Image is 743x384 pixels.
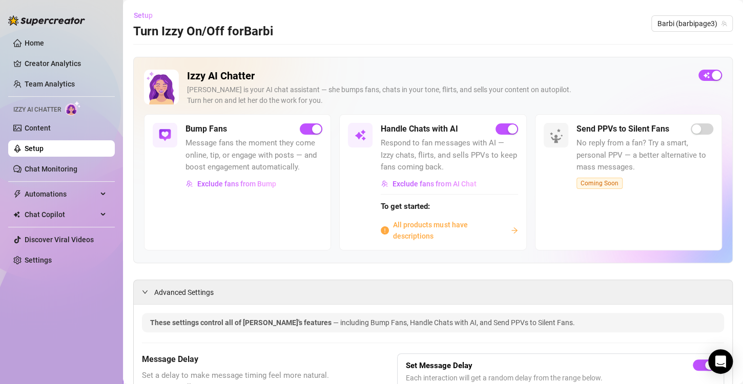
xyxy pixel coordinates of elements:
[25,124,51,132] a: Content
[333,318,575,327] span: — including Bump Fans, Handle Chats with AI, and Send PPVs to Silent Fans.
[381,180,388,187] img: svg%3e
[25,236,94,244] a: Discover Viral Videos
[13,190,22,198] span: thunderbolt
[133,7,161,24] button: Setup
[576,137,713,174] span: No reply from a fan? Try a smart, personal PPV — a better alternative to mass messages.
[25,80,75,88] a: Team Analytics
[134,11,153,19] span: Setup
[381,137,518,174] span: Respond to fan messages with AI — Izzy chats, flirts, and sells PPVs to keep fans coming back.
[381,123,458,135] h5: Handle Chats with AI
[25,165,77,173] a: Chat Monitoring
[381,176,477,192] button: Exclude fans from AI Chat
[406,372,715,383] span: Each interaction will get a random delay from the range below.
[133,24,273,40] h3: Turn Izzy On/Off for Barbi
[142,353,346,366] h5: Message Delay
[406,361,472,370] strong: Set Message Delay
[159,129,171,141] img: svg%3e
[708,349,733,374] div: Open Intercom Messenger
[393,219,506,242] span: All products must have descriptions
[25,39,44,47] a: Home
[381,226,389,234] span: info-circle
[721,20,727,27] span: team
[25,144,44,153] a: Setup
[25,206,97,223] span: Chat Copilot
[142,289,148,295] span: expanded
[185,123,227,135] h5: Bump Fans
[354,129,366,141] img: svg%3e
[144,70,179,104] img: Izzy AI Chatter
[150,318,333,327] span: These settings control all of [PERSON_NAME]'s features
[185,176,277,192] button: Exclude fans from Bump
[381,202,430,211] strong: To get started:
[25,55,107,72] a: Creator Analytics
[13,105,61,115] span: Izzy AI Chatter
[185,137,322,174] span: Message fans the moment they come online, tip, or engage with posts — and boost engagement automa...
[65,101,81,116] img: AI Chatter
[197,180,276,188] span: Exclude fans from Bump
[393,180,476,188] span: Exclude fans from AI Chat
[13,211,20,218] img: Chat Copilot
[25,256,52,264] a: Settings
[657,16,727,31] span: Barbi (barbipage3)
[576,123,669,135] h5: Send PPVs to Silent Fans
[25,186,97,202] span: Automations
[186,180,193,187] img: svg%3e
[187,84,690,106] div: [PERSON_NAME] is your AI chat assistant — she bumps fans, chats in your tone, flirts, and sells y...
[142,286,154,297] div: expanded
[549,129,566,145] img: silent-fans-ppv-o-N6Mmdf.svg
[511,227,518,234] span: arrow-right
[576,178,623,189] span: Coming Soon
[154,287,214,298] span: Advanced Settings
[8,15,85,26] img: logo-BBDzfeDw.svg
[187,70,690,82] h2: Izzy AI Chatter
